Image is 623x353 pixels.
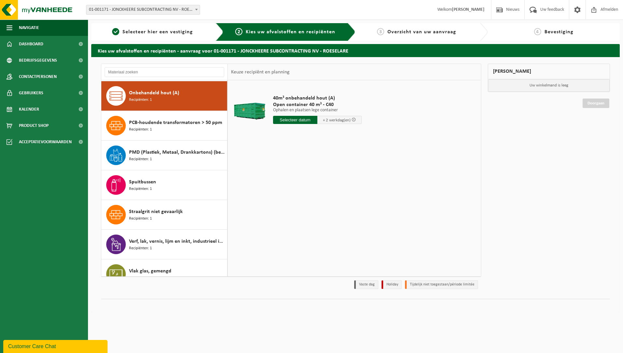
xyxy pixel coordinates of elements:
span: Kalender [19,101,39,117]
p: Ophalen en plaatsen lege container [273,108,362,113]
span: 40m³ onbehandeld hout (A) [273,95,362,101]
span: Navigatie [19,20,39,36]
span: Overzicht van uw aanvraag [387,29,456,35]
li: Holiday [382,280,402,289]
span: Onbehandeld hout (A) [129,89,179,97]
button: Onbehandeld hout (A) Recipiënten: 1 [101,81,227,111]
button: PCB-houdende transformatoren > 50 ppm Recipiënten: 1 [101,111,227,141]
li: Vaste dag [354,280,378,289]
span: Vlak glas, gemengd [129,267,171,275]
a: Doorgaan [583,99,609,108]
span: Kies uw afvalstoffen en recipiënten [246,29,335,35]
span: Open container 40 m³ - C40 [273,101,362,108]
span: PMD (Plastiek, Metaal, Drankkartons) (bedrijven) [129,148,225,156]
span: 01-001171 - JONCKHEERE SUBCONTRACTING NV - ROESELARE [86,5,200,14]
span: Recipiënten: 1 [129,216,152,222]
div: [PERSON_NAME] [488,64,610,79]
strong: [PERSON_NAME] [452,7,485,12]
span: 1 [112,28,119,35]
p: Uw winkelmand is leeg [488,79,610,92]
h2: Kies uw afvalstoffen en recipiënten - aanvraag voor 01-001171 - JONCKHEERE SUBCONTRACTING NV - RO... [91,44,620,57]
span: Dashboard [19,36,43,52]
span: 01-001171 - JONCKHEERE SUBCONTRACTING NV - ROESELARE [86,5,200,15]
span: Recipiënten: 1 [129,156,152,162]
button: Vlak glas, gemengd Recipiënten: 1 [101,259,227,289]
span: PCB-houdende transformatoren > 50 ppm [129,119,222,127]
input: Materiaal zoeken [105,67,224,77]
iframe: chat widget [3,339,109,353]
span: Spuitbussen [129,178,156,186]
span: Bevestiging [544,29,573,35]
input: Selecteer datum [273,116,317,124]
span: Acceptatievoorwaarden [19,134,72,150]
a: 1Selecteer hier een vestiging [94,28,210,36]
span: Contactpersonen [19,69,57,85]
span: 2 [235,28,242,35]
span: 4 [534,28,541,35]
span: 3 [377,28,384,35]
span: Recipiënten: 1 [129,186,152,192]
span: Recipiënten: 1 [129,275,152,281]
span: Recipiënten: 1 [129,97,152,103]
span: + 2 werkdag(en) [323,118,351,122]
button: Straalgrit niet gevaarlijk Recipiënten: 1 [101,200,227,230]
span: Gebruikers [19,85,43,101]
span: Bedrijfsgegevens [19,52,57,69]
div: Keuze recipiënt en planning [228,64,293,80]
span: Recipiënten: 1 [129,127,152,133]
span: Straalgrit niet gevaarlijk [129,208,183,216]
span: Verf, lak, vernis, lijm en inkt, industrieel in IBC [129,238,225,245]
li: Tijdelijk niet toegestaan/période limitée [405,280,478,289]
span: Product Shop [19,117,49,134]
button: Spuitbussen Recipiënten: 1 [101,170,227,200]
button: PMD (Plastiek, Metaal, Drankkartons) (bedrijven) Recipiënten: 1 [101,141,227,170]
span: Recipiënten: 1 [129,245,152,252]
button: Verf, lak, vernis, lijm en inkt, industrieel in IBC Recipiënten: 1 [101,230,227,259]
span: Selecteer hier een vestiging [123,29,193,35]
